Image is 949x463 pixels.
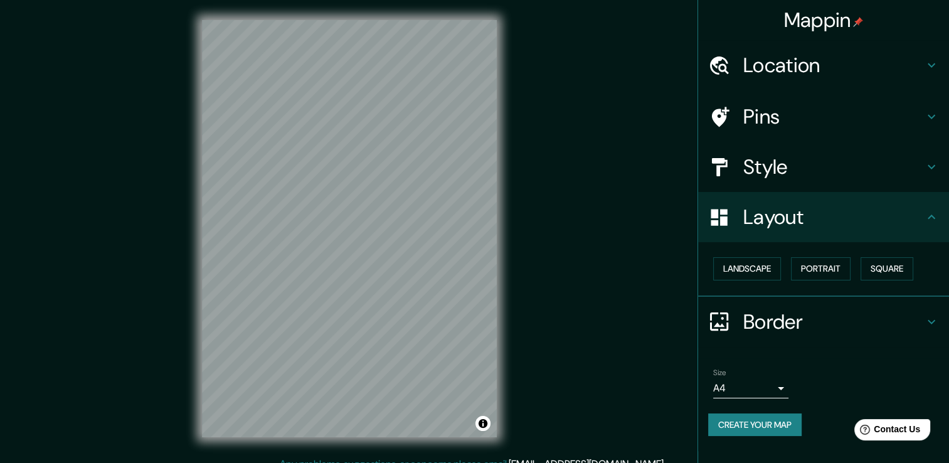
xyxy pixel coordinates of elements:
[713,378,788,398] div: A4
[743,104,924,129] h4: Pins
[743,53,924,78] h4: Location
[784,8,864,33] h4: Mappin
[698,40,949,90] div: Location
[861,257,913,280] button: Square
[713,257,781,280] button: Landscape
[743,309,924,334] h4: Border
[791,257,851,280] button: Portrait
[837,414,935,449] iframe: Help widget launcher
[698,92,949,142] div: Pins
[475,416,490,431] button: Toggle attribution
[853,17,863,27] img: pin-icon.png
[698,297,949,347] div: Border
[713,367,726,378] label: Size
[698,142,949,192] div: Style
[698,192,949,242] div: Layout
[743,154,924,179] h4: Style
[708,413,802,437] button: Create your map
[202,20,497,437] canvas: Map
[743,205,924,230] h4: Layout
